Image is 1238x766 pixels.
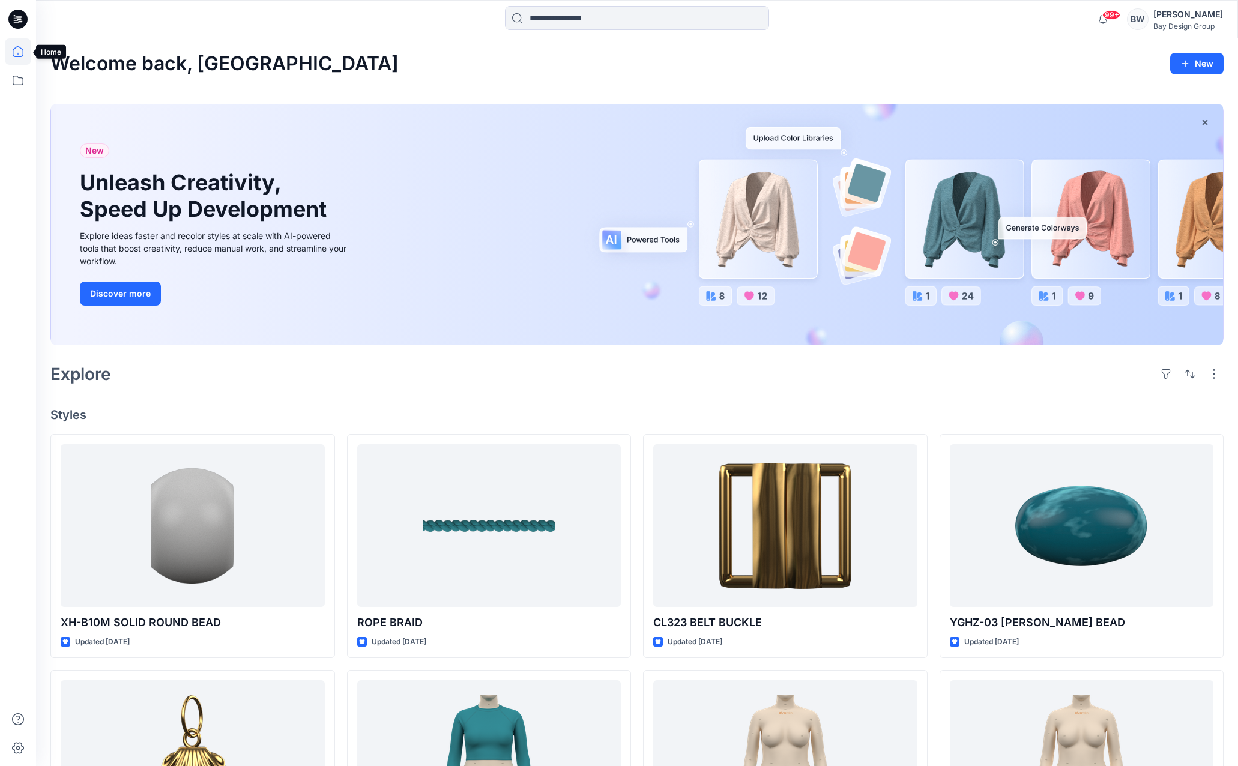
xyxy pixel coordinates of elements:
div: Explore ideas faster and recolor styles at scale with AI-powered tools that boost creativity, red... [80,229,350,267]
p: Updated [DATE] [668,636,722,648]
p: Updated [DATE] [75,636,130,648]
span: New [85,143,104,158]
p: Updated [DATE] [372,636,426,648]
a: ROPE BRAID [357,444,621,606]
a: YGHZ-03 SMOKEY TEAL BEAD [950,444,1214,606]
h2: Explore [50,364,111,384]
p: ROPE BRAID [357,614,621,631]
p: XH-B10M SOLID ROUND BEAD [61,614,325,631]
h2: Welcome back, [GEOGRAPHIC_DATA] [50,53,399,75]
button: Discover more [80,282,161,306]
h1: Unleash Creativity, Speed Up Development [80,170,332,222]
h4: Styles [50,408,1224,422]
button: New [1170,53,1224,74]
span: 99+ [1102,10,1120,20]
a: Discover more [80,282,350,306]
div: [PERSON_NAME] [1153,7,1223,22]
p: CL323 BELT BUCKLE [653,614,917,631]
a: CL323 BELT BUCKLE [653,444,917,606]
div: Bay Design Group [1153,22,1223,31]
div: BW [1127,8,1149,30]
p: YGHZ-03 [PERSON_NAME] BEAD [950,614,1214,631]
a: XH-B10M SOLID ROUND BEAD [61,444,325,606]
p: Updated [DATE] [964,636,1019,648]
